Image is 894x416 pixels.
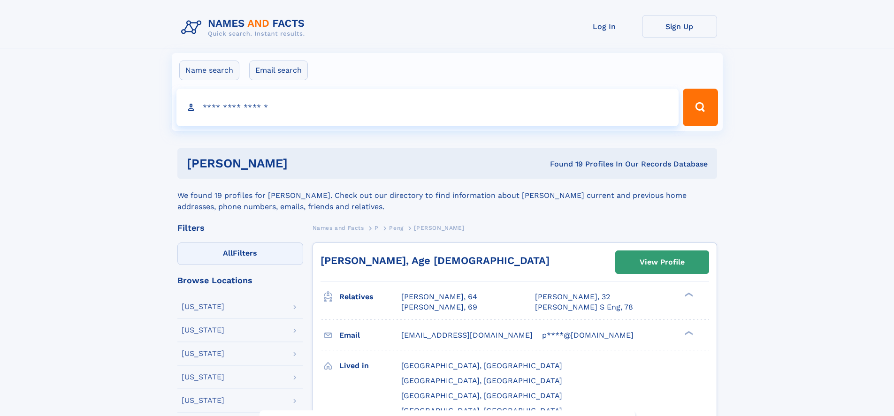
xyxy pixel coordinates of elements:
[642,15,717,38] a: Sign Up
[177,179,717,212] div: We found 19 profiles for [PERSON_NAME]. Check out our directory to find information about [PERSON...
[567,15,642,38] a: Log In
[182,373,224,381] div: [US_STATE]
[249,61,308,80] label: Email search
[389,222,403,234] a: Peng
[313,222,364,234] a: Names and Facts
[401,302,477,312] a: [PERSON_NAME], 69
[535,292,610,302] a: [PERSON_NAME], 32
[182,303,224,310] div: [US_STATE]
[177,242,303,265] label: Filters
[616,251,709,273] a: View Profile
[177,276,303,285] div: Browse Locations
[321,255,550,266] a: [PERSON_NAME], Age [DEMOGRAPHIC_DATA]
[419,159,708,169] div: Found 19 Profiles In Our Records Database
[339,358,401,374] h3: Lived in
[401,391,562,400] span: [GEOGRAPHIC_DATA], [GEOGRAPHIC_DATA]
[389,225,403,231] span: Peng
[374,225,379,231] span: P
[223,249,233,257] span: All
[339,327,401,343] h3: Email
[414,225,464,231] span: [PERSON_NAME]
[339,289,401,305] h3: Relatives
[401,331,533,340] span: [EMAIL_ADDRESS][DOMAIN_NAME]
[682,292,694,298] div: ❯
[179,61,239,80] label: Name search
[187,158,419,169] h1: [PERSON_NAME]
[182,350,224,357] div: [US_STATE]
[535,302,633,312] a: [PERSON_NAME] S Eng, 78
[182,397,224,404] div: [US_STATE]
[401,292,477,302] a: [PERSON_NAME], 64
[176,89,679,126] input: search input
[401,406,562,415] span: [GEOGRAPHIC_DATA], [GEOGRAPHIC_DATA]
[682,330,694,336] div: ❯
[640,251,685,273] div: View Profile
[401,376,562,385] span: [GEOGRAPHIC_DATA], [GEOGRAPHIC_DATA]
[182,326,224,334] div: [US_STATE]
[177,224,303,232] div: Filters
[683,89,718,126] button: Search Button
[374,222,379,234] a: P
[177,15,313,40] img: Logo Names and Facts
[401,361,562,370] span: [GEOGRAPHIC_DATA], [GEOGRAPHIC_DATA]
